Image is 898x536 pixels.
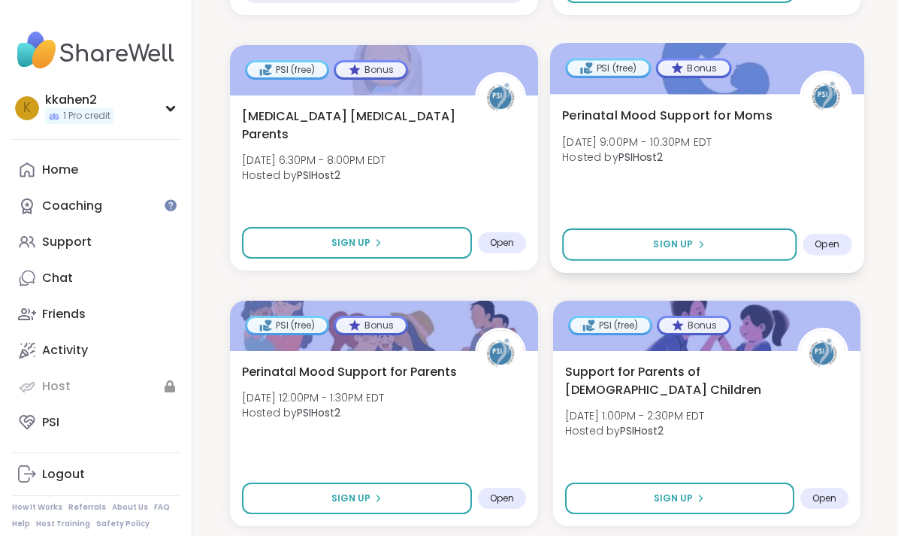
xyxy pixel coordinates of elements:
[562,134,712,149] span: [DATE] 9:00PM - 10:30PM EDT
[96,519,150,529] a: Safety Policy
[336,62,406,77] div: Bonus
[42,162,78,178] div: Home
[42,342,88,359] div: Activity
[247,62,327,77] div: PSI (free)
[165,199,177,211] iframe: Spotlight
[800,330,846,377] img: PSIHost2
[12,224,180,260] a: Support
[12,296,180,332] a: Friends
[242,405,384,420] span: Hosted by
[562,229,797,261] button: Sign Up
[815,238,839,250] span: Open
[154,502,170,513] a: FAQ
[490,237,514,249] span: Open
[570,318,650,333] div: PSI (free)
[565,483,795,514] button: Sign Up
[562,106,772,124] span: Perinatal Mood Support for Moms
[42,378,71,395] div: Host
[653,238,693,251] span: Sign Up
[242,483,472,514] button: Sign Up
[12,332,180,368] a: Activity
[42,466,85,483] div: Logout
[42,270,73,286] div: Chat
[477,74,524,121] img: PSIHost2
[12,456,180,492] a: Logout
[565,363,782,399] span: Support for Parents of [DEMOGRAPHIC_DATA] Children
[12,152,180,188] a: Home
[12,368,180,404] a: Host
[42,234,92,250] div: Support
[12,24,180,77] img: ShareWell Nav Logo
[112,502,148,513] a: About Us
[12,519,30,529] a: Help
[654,492,693,505] span: Sign Up
[812,492,836,504] span: Open
[331,492,370,505] span: Sign Up
[562,150,712,165] span: Hosted by
[42,414,59,431] div: PSI
[63,110,110,123] span: 1 Pro credit
[12,502,62,513] a: How It Works
[247,318,327,333] div: PSI (free)
[565,423,704,438] span: Hosted by
[12,188,180,224] a: Coaching
[12,404,180,441] a: PSI
[658,60,729,75] div: Bonus
[242,168,386,183] span: Hosted by
[42,198,102,214] div: Coaching
[618,150,662,165] b: PSIHost2
[297,405,340,420] b: PSIHost2
[336,318,406,333] div: Bonus
[331,236,370,250] span: Sign Up
[45,92,113,108] div: kkahen2
[242,108,458,144] span: [MEDICAL_DATA] [MEDICAL_DATA] Parents
[242,227,472,259] button: Sign Up
[567,60,649,75] div: PSI (free)
[297,168,340,183] b: PSIHost2
[242,153,386,168] span: [DATE] 6:30PM - 8:00PM EDT
[801,73,848,120] img: PSIHost2
[42,306,86,323] div: Friends
[565,408,704,423] span: [DATE] 1:00PM - 2:30PM EDT
[620,423,664,438] b: PSIHost2
[659,318,729,333] div: Bonus
[23,98,31,118] span: k
[490,492,514,504] span: Open
[36,519,90,529] a: Host Training
[477,330,524,377] img: PSIHost2
[68,502,106,513] a: Referrals
[242,363,457,381] span: Perinatal Mood Support for Parents
[242,390,384,405] span: [DATE] 12:00PM - 1:30PM EDT
[12,260,180,296] a: Chat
